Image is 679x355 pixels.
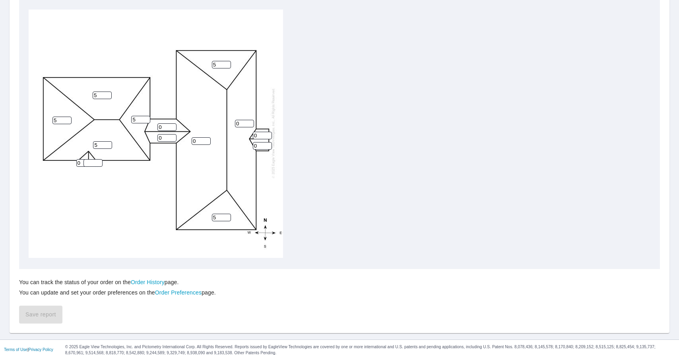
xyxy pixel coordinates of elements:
[29,347,53,352] a: Privacy Policy
[131,279,165,285] a: Order History
[19,289,216,296] p: You can update and set your order preferences on the page.
[155,289,202,296] a: Order Preferences
[4,347,27,352] a: Terms of Use
[4,347,53,352] p: |
[19,279,216,286] p: You can track the status of your order on the page.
